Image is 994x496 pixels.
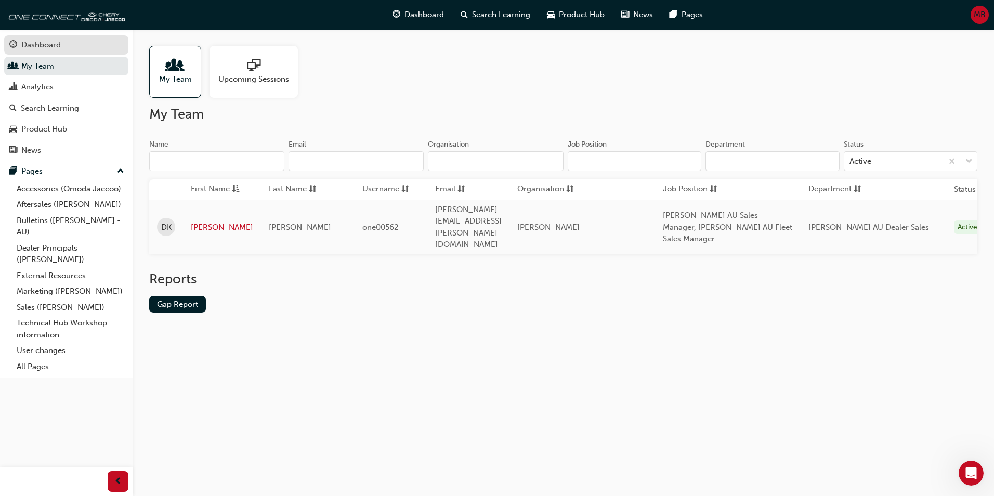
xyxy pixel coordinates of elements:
span: Home [40,350,63,358]
a: guage-iconDashboard [384,4,452,25]
span: sorting-icon [457,183,465,196]
button: First Nameasc-icon [191,183,248,196]
a: search-iconSearch Learning [452,4,539,25]
span: car-icon [547,8,555,21]
a: My Team [149,46,210,98]
p: Hi [PERSON_NAME] 👋 [21,74,187,109]
button: Usernamesorting-icon [362,183,420,196]
a: Bulletins ([PERSON_NAME] - AU) [12,213,128,240]
span: sorting-icon [710,183,717,196]
p: How can we help? [21,109,187,127]
span: [PERSON_NAME] [269,223,331,232]
span: search-icon [9,104,17,113]
span: down-icon [965,155,973,168]
button: Organisationsorting-icon [517,183,574,196]
span: chart-icon [9,83,17,92]
button: Last Namesorting-icon [269,183,326,196]
span: news-icon [621,8,629,21]
div: Close [179,17,198,35]
h2: Reports [149,271,977,288]
span: Dashboard [404,9,444,21]
div: Email [289,139,306,150]
span: search-icon [461,8,468,21]
a: Dealer Principals ([PERSON_NAME]) [12,240,128,268]
span: up-icon [117,165,124,178]
input: Name [149,151,284,171]
span: Upcoming Sessions [218,73,289,85]
a: Analytics [4,77,128,97]
th: Status [954,184,976,195]
a: news-iconNews [613,4,661,25]
span: Department [808,183,852,196]
button: Departmentsorting-icon [808,183,866,196]
input: Job Position [568,151,702,171]
span: car-icon [9,125,17,134]
div: Product Hub [21,123,67,135]
a: Dashboard [4,35,128,55]
span: asc-icon [232,183,240,196]
span: people-icon [9,62,17,71]
a: Upcoming Sessions [210,46,306,98]
a: Gap Report [149,296,206,313]
button: DashboardMy TeamAnalyticsSearch LearningProduct HubNews [4,33,128,162]
div: Active [954,220,981,234]
span: My Team [159,73,192,85]
div: Pages [21,165,43,177]
span: sorting-icon [401,183,409,196]
a: Sales ([PERSON_NAME]) [12,299,128,316]
span: prev-icon [114,475,122,488]
div: Name [149,139,168,150]
span: Messages [138,350,174,358]
span: Last Name [269,183,307,196]
span: News [633,9,653,21]
a: Marketing ([PERSON_NAME]) [12,283,128,299]
span: [PERSON_NAME] [517,223,580,232]
span: Username [362,183,399,196]
div: News [21,145,41,156]
span: [PERSON_NAME] AU Dealer Sales [808,223,929,232]
div: Analytics [21,81,54,93]
div: Profile image for Technical [21,17,42,37]
span: Job Position [663,183,708,196]
span: DK [161,221,172,233]
span: [PERSON_NAME] AU Sales Manager, [PERSON_NAME] AU Fleet Sales Manager [663,211,792,243]
span: [PERSON_NAME][EMAIL_ADDRESS][PERSON_NAME][DOMAIN_NAME] [435,205,502,250]
span: pages-icon [9,167,17,176]
button: Pages [4,162,128,181]
a: My Team [4,57,128,76]
a: All Pages [12,359,128,375]
span: sorting-icon [566,183,574,196]
span: news-icon [9,146,17,155]
span: Organisation [517,183,564,196]
input: Email [289,151,424,171]
input: Organisation [428,151,563,171]
span: guage-icon [393,8,400,21]
div: Search Learning [21,102,79,114]
h2: My Team [149,106,977,123]
span: Email [435,183,455,196]
span: people-icon [168,59,182,73]
div: Job Position [568,139,607,150]
a: User changes [12,343,128,359]
input: Department [705,151,840,171]
span: guage-icon [9,41,17,50]
a: [PERSON_NAME] [191,221,253,233]
a: Search Learning [4,99,128,118]
a: pages-iconPages [661,4,711,25]
a: car-iconProduct Hub [539,4,613,25]
span: Pages [682,9,703,21]
div: Organisation [428,139,469,150]
button: Messages [104,324,208,366]
iframe: Intercom live chat [959,461,984,486]
div: Dashboard [21,39,61,51]
span: sorting-icon [854,183,861,196]
img: oneconnect [5,4,125,25]
span: First Name [191,183,230,196]
button: Job Positionsorting-icon [663,183,720,196]
a: Aftersales ([PERSON_NAME]) [12,197,128,213]
div: Department [705,139,745,150]
a: External Resources [12,268,128,284]
span: one00562 [362,223,399,232]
